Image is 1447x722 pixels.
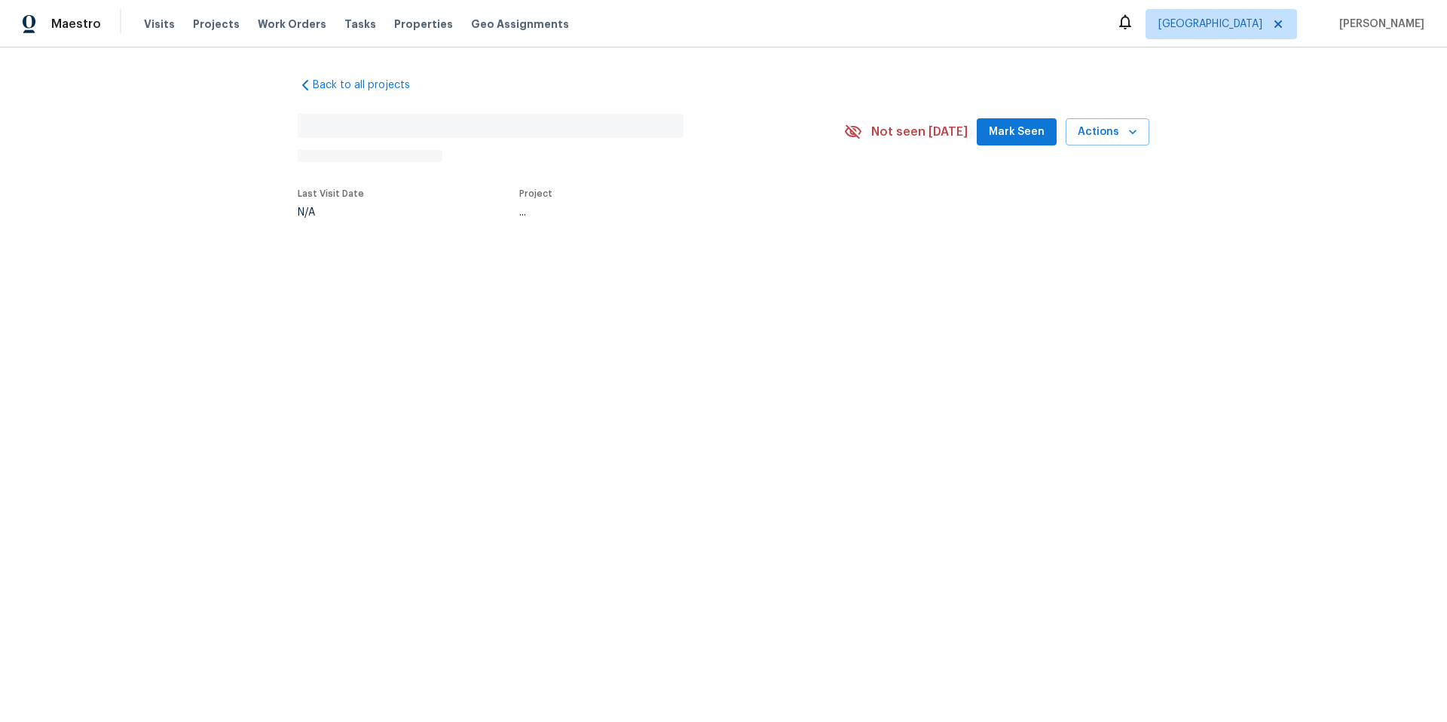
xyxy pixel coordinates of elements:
[1158,17,1262,32] span: [GEOGRAPHIC_DATA]
[1078,123,1137,142] span: Actions
[298,78,442,93] a: Back to all projects
[394,17,453,32] span: Properties
[298,207,364,218] div: N/A
[144,17,175,32] span: Visits
[258,17,326,32] span: Work Orders
[977,118,1057,146] button: Mark Seen
[1333,17,1424,32] span: [PERSON_NAME]
[871,124,968,139] span: Not seen [DATE]
[519,207,809,218] div: ...
[51,17,101,32] span: Maestro
[989,123,1045,142] span: Mark Seen
[1066,118,1149,146] button: Actions
[344,19,376,29] span: Tasks
[519,189,552,198] span: Project
[471,17,569,32] span: Geo Assignments
[298,189,364,198] span: Last Visit Date
[193,17,240,32] span: Projects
